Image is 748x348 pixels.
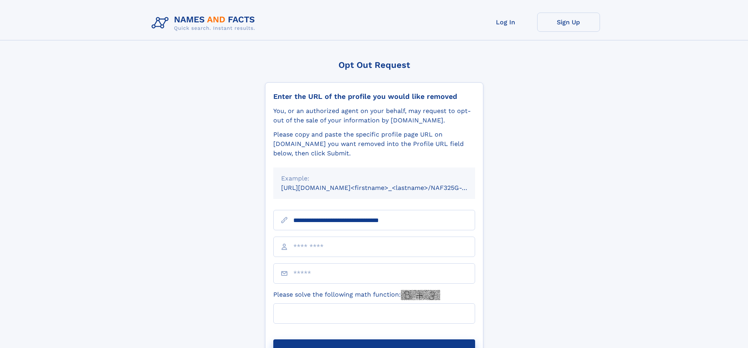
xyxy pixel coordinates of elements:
div: Opt Out Request [265,60,483,70]
small: [URL][DOMAIN_NAME]<firstname>_<lastname>/NAF325G-xxxxxxxx [281,184,490,191]
div: Please copy and paste the specific profile page URL on [DOMAIN_NAME] you want removed into the Pr... [273,130,475,158]
a: Log In [474,13,537,32]
div: Enter the URL of the profile you would like removed [273,92,475,101]
a: Sign Up [537,13,600,32]
label: Please solve the following math function: [273,290,440,300]
img: Logo Names and Facts [148,13,262,34]
div: Example: [281,174,467,183]
div: You, or an authorized agent on your behalf, may request to opt-out of the sale of your informatio... [273,106,475,125]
